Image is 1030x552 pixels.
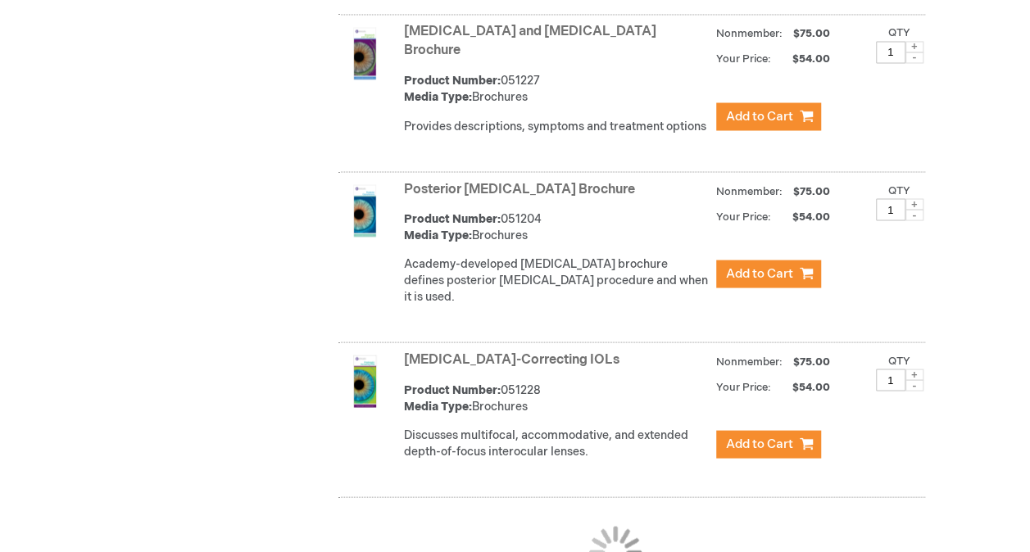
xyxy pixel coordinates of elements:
img: Presbyopia-Correcting IOLs [338,355,391,407]
strong: Your Price: [716,52,771,66]
div: 051227 Brochures [404,73,708,106]
strong: Nonmember: [716,24,783,44]
button: Add to Cart [716,260,821,287]
div: 051228 Brochures [404,382,708,414]
span: $75.00 [791,27,833,40]
input: Qty [876,41,905,63]
label: Qty [888,354,910,367]
strong: Product Number: [404,382,501,396]
span: $54.00 [774,52,833,66]
strong: Your Price: [716,210,771,223]
strong: Nonmember: [716,181,783,201]
span: Add to Cart [726,436,793,451]
strong: Your Price: [716,380,771,393]
span: Add to Cart [726,265,793,281]
div: Discusses multifocal, accommodative, and extended depth-of-focus interocular lenses. [404,427,708,459]
span: $75.00 [791,184,833,197]
strong: Product Number: [404,74,501,88]
span: $54.00 [774,380,833,393]
button: Add to Cart [716,102,821,130]
div: Provides descriptions, symptoms and treatment options [404,118,708,134]
img: Posterior Capsulotomy Brochure [338,184,391,237]
span: $54.00 [774,210,833,223]
input: Qty [876,369,905,391]
strong: Product Number: [404,211,501,225]
strong: Media Type: [404,90,472,104]
input: Qty [876,198,905,220]
button: Add to Cart [716,430,821,458]
span: Add to Cart [726,108,793,124]
label: Qty [888,26,910,39]
strong: Media Type: [404,228,472,242]
a: [MEDICAL_DATA] and [MEDICAL_DATA] Brochure [404,24,656,58]
a: [MEDICAL_DATA]-Correcting IOLs [404,351,619,367]
img: Pinguecula and Pterygium Brochure [338,27,391,79]
strong: Media Type: [404,399,472,413]
label: Qty [888,183,910,197]
div: Academy-developed [MEDICAL_DATA] brochure defines posterior [MEDICAL_DATA] procedure and when it ... [404,256,708,305]
a: Posterior [MEDICAL_DATA] Brochure [404,181,635,197]
div: 051204 Brochures [404,210,708,243]
span: $75.00 [791,355,833,368]
strong: Nonmember: [716,351,783,372]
